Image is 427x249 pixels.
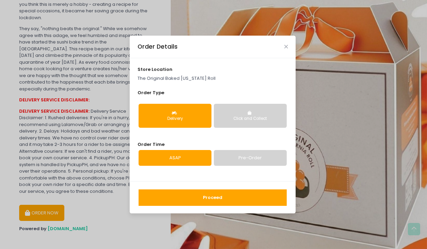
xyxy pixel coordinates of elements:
span: store location [138,66,172,73]
div: Delivery [143,116,207,122]
button: Click and Collect [214,104,287,128]
p: The Original Baked [US_STATE] Roll [138,75,288,82]
div: Click and Collect [219,116,282,122]
a: ASAP [139,150,211,166]
button: Proceed [139,189,287,206]
span: Order Type [138,89,164,96]
span: Order Time [138,141,165,148]
button: Close [284,45,288,48]
div: Order Details [138,42,178,51]
a: Pre-Order [214,150,287,166]
button: Delivery [139,104,211,128]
